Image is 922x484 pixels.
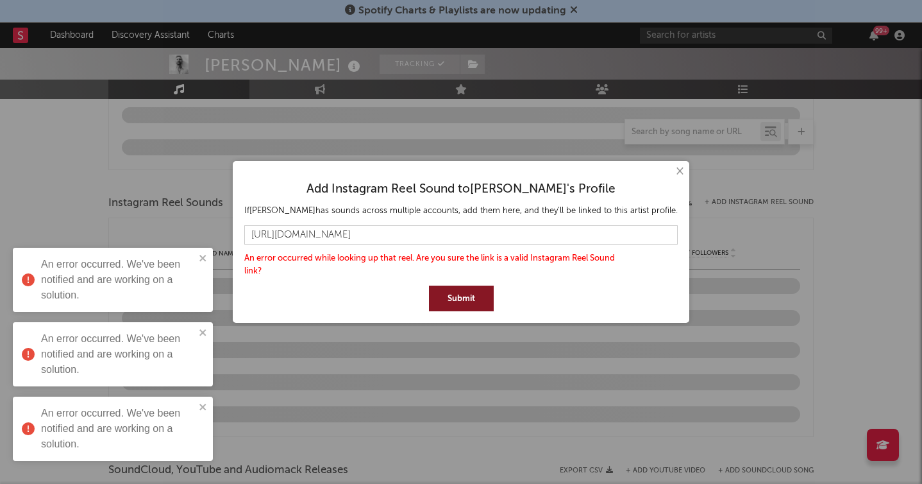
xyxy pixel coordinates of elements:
[199,402,208,414] button: close
[429,286,494,311] button: Submit
[199,327,208,340] button: close
[244,182,678,197] div: Add Instagram Reel Sound to [PERSON_NAME] 's Profile
[672,164,686,178] button: ×
[244,252,629,278] div: An error occurred while looking up that reel. Are you sure the link is a valid Instagram Reel Sou...
[199,253,208,265] button: close
[41,406,195,452] div: An error occurred. We've been notified and are working on a solution.
[244,225,678,245] input: Paste Instagram Reel Sound link here...
[244,205,678,218] div: If [PERSON_NAME] has sounds across multiple accounts, add them here, and they'll be linked to thi...
[41,331,195,377] div: An error occurred. We've been notified and are working on a solution.
[41,257,195,303] div: An error occurred. We've been notified and are working on a solution.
